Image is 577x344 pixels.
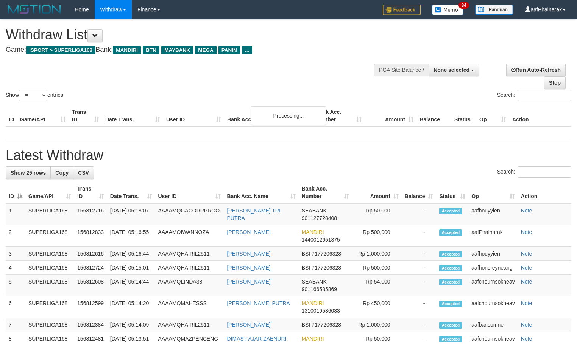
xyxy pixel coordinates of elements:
span: Accepted [439,301,462,307]
h4: Game: Bank: [6,46,377,54]
td: aafchournsokneav [468,296,518,318]
th: Trans ID: activate to sort column ascending [74,182,107,203]
a: Note [521,300,532,306]
a: Note [521,265,532,271]
th: Amount: activate to sort column ascending [352,182,402,203]
span: Accepted [439,322,462,329]
th: Bank Acc. Number [313,105,365,127]
td: Rp 50,000 [352,203,402,225]
span: Accepted [439,336,462,342]
td: - [402,261,437,275]
th: Op: activate to sort column ascending [468,182,518,203]
td: AAAAMQLINDA38 [155,275,224,296]
td: SUPERLIGA168 [25,261,74,275]
td: - [402,247,437,261]
label: Show entries [6,90,63,101]
span: MANDIRI [302,336,324,342]
td: [DATE] 05:14:09 [107,318,155,332]
td: Rp 54,000 [352,275,402,296]
span: Accepted [439,251,462,257]
td: AAAAMQIWANNOZA [155,225,224,247]
td: - [402,318,437,332]
th: User ID [163,105,224,127]
a: [PERSON_NAME] [227,322,270,328]
td: Rp 1,000,000 [352,318,402,332]
th: ID: activate to sort column descending [6,182,25,203]
a: [PERSON_NAME] [227,229,270,235]
th: Balance [416,105,451,127]
a: [PERSON_NAME] TRI PUTRA [227,208,280,221]
td: 4 [6,261,25,275]
th: Action [518,182,571,203]
th: Status: activate to sort column ascending [436,182,468,203]
td: 6 [6,296,25,318]
span: Copy [55,170,69,176]
a: Stop [544,76,566,89]
td: 7 [6,318,25,332]
td: - [402,275,437,296]
a: Note [521,208,532,214]
img: MOTION_logo.png [6,4,63,15]
span: Copy 1310019586033 to clipboard [302,308,340,314]
span: MAYBANK [161,46,193,54]
td: 156812384 [74,318,107,332]
td: [DATE] 05:14:20 [107,296,155,318]
td: 1 [6,203,25,225]
td: - [402,296,437,318]
td: SUPERLIGA168 [25,275,74,296]
a: [PERSON_NAME] PUTRA [227,300,290,306]
div: PGA Site Balance / [374,64,429,76]
th: Date Trans.: activate to sort column ascending [107,182,155,203]
td: Rp 500,000 [352,261,402,275]
a: Note [521,336,532,342]
h1: Latest Withdraw [6,148,571,163]
label: Search: [497,90,571,101]
img: Feedback.jpg [383,5,421,15]
th: ID [6,105,17,127]
td: 156812608 [74,275,107,296]
span: BSI [302,251,310,257]
span: PANIN [218,46,240,54]
th: Bank Acc. Name [224,105,313,127]
span: Accepted [439,279,462,285]
a: [PERSON_NAME] [227,279,270,285]
span: BSI [302,322,310,328]
a: Run Auto-Refresh [506,64,566,76]
span: Copy 1440012651375 to clipboard [302,237,340,243]
span: ... [242,46,252,54]
span: None selected [434,67,469,73]
span: CSV [78,170,89,176]
span: SEABANK [302,279,327,285]
th: Op [476,105,509,127]
td: 156812716 [74,203,107,225]
td: [DATE] 05:18:07 [107,203,155,225]
td: AAAAMQHAIRIL2511 [155,247,224,261]
span: MANDIRI [113,46,141,54]
td: [DATE] 05:16:44 [107,247,155,261]
td: AAAAMQHAIRIL2511 [155,318,224,332]
th: Bank Acc. Number: activate to sort column ascending [299,182,352,203]
td: SUPERLIGA168 [25,203,74,225]
span: Copy 901166535869 to clipboard [302,286,337,292]
span: Accepted [439,265,462,271]
td: aafbansomne [468,318,518,332]
td: aafhonsreyneang [468,261,518,275]
td: 156812599 [74,296,107,318]
span: Copy 7177206328 to clipboard [312,265,341,271]
td: [DATE] 05:14:44 [107,275,155,296]
img: panduan.png [475,5,513,15]
span: Copy 7177206328 to clipboard [312,251,341,257]
td: 3 [6,247,25,261]
span: Show 25 rows [11,170,46,176]
span: SEABANK [302,208,327,214]
img: Button%20Memo.svg [432,5,464,15]
th: Date Trans. [102,105,163,127]
td: SUPERLIGA168 [25,247,74,261]
span: BSI [302,265,310,271]
td: 156812724 [74,261,107,275]
td: aafchournsokneav [468,275,518,296]
a: Copy [50,166,73,179]
th: Trans ID [69,105,102,127]
td: 2 [6,225,25,247]
th: Status [451,105,476,127]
